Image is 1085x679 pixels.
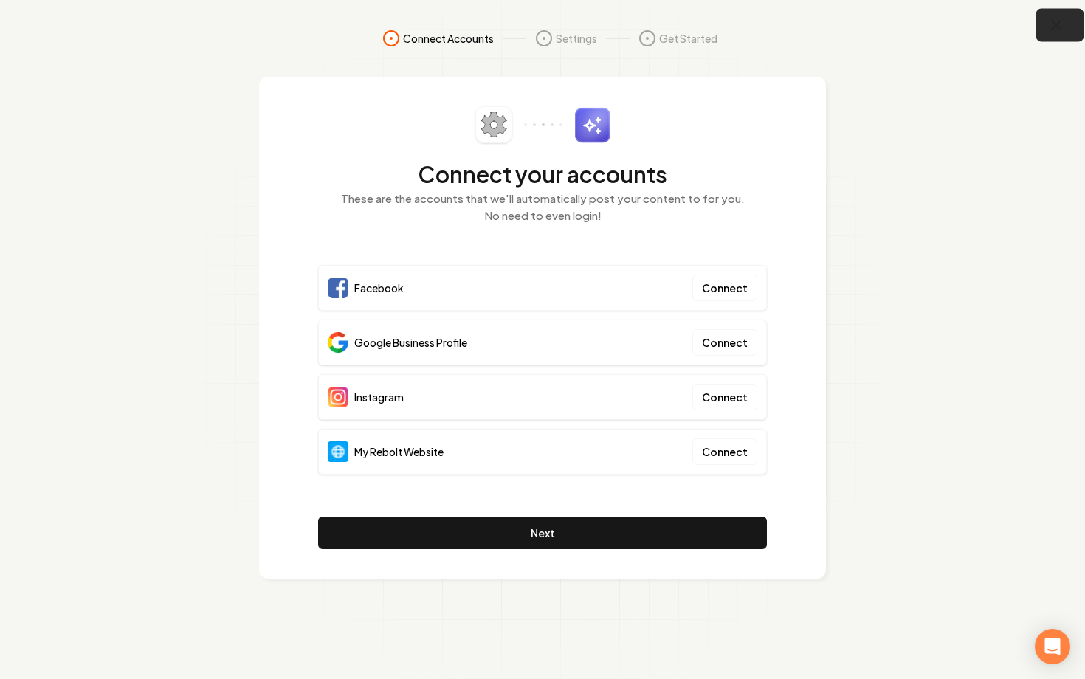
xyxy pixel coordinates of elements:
button: Connect [692,329,757,356]
img: sparkles.svg [574,107,610,143]
button: Connect [692,384,757,410]
img: connector-dots.svg [524,123,562,126]
span: My Rebolt Website [354,444,444,459]
span: Facebook [354,280,404,295]
span: Instagram [354,390,404,404]
p: These are the accounts that we'll automatically post your content to for you. No need to even login! [318,190,767,224]
img: Website [328,441,348,462]
h2: Connect your accounts [318,161,767,187]
span: Google Business Profile [354,335,467,350]
button: Connect [692,275,757,301]
button: Connect [692,438,757,465]
img: Facebook [328,278,348,298]
button: Next [318,517,767,549]
div: Open Intercom Messenger [1035,629,1070,664]
span: Settings [556,31,597,46]
img: Instagram [328,387,348,407]
span: Get Started [659,31,717,46]
span: Connect Accounts [403,31,494,46]
img: Google [328,332,348,353]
